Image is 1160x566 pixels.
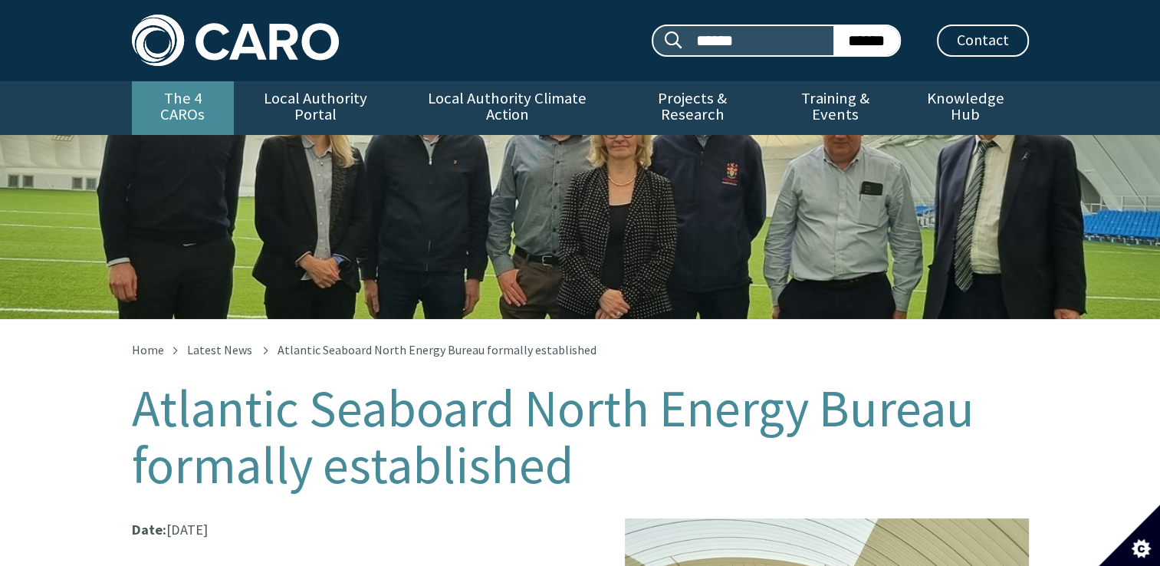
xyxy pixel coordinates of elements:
[132,380,1029,494] h1: Atlantic Seaboard North Energy Bureau formally established
[937,25,1029,57] a: Contact
[278,342,596,357] span: Atlantic Seaboard North Energy Bureau formally established
[616,81,768,135] a: Projects & Research
[398,81,616,135] a: Local Authority Climate Action
[132,81,234,135] a: The 4 CAROs
[132,342,164,357] a: Home
[1099,505,1160,566] button: Set cookie preferences
[234,81,398,135] a: Local Authority Portal
[132,518,1029,541] p: [DATE]
[132,521,166,538] strong: Date:
[132,15,339,66] img: Caro logo
[187,342,252,357] a: Latest News
[902,81,1028,135] a: Knowledge Hub
[768,81,902,135] a: Training & Events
